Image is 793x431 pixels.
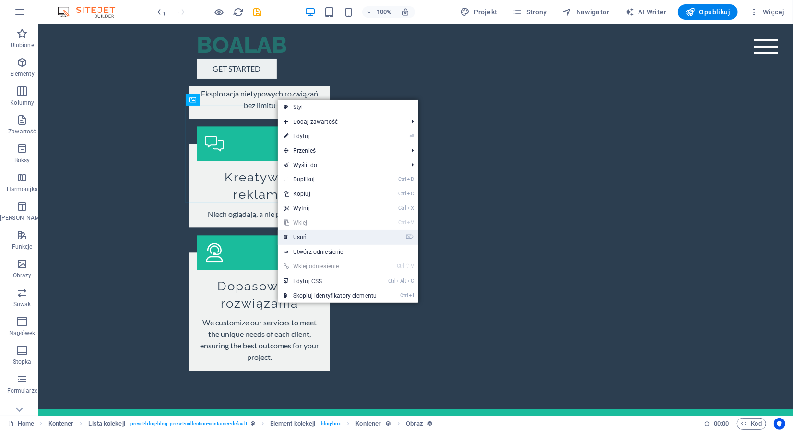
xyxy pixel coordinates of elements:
[456,4,501,20] div: Projekt (Ctrl+Alt+Y)
[714,418,729,430] span: 00 00
[13,358,32,366] p: Stopka
[513,7,547,17] span: Strony
[252,6,263,18] button: save
[7,387,37,395] p: Formularze
[156,6,167,18] button: undo
[399,176,406,182] i: Ctrl
[252,7,263,18] i: Zapisz (Ctrl+S)
[558,4,613,20] button: Nawigator
[8,418,34,430] a: Kliknij, aby anulować zaznaczenie. Kliknij dwukrotnie, aby otworzyć Strony
[14,156,30,164] p: Boksy
[399,191,406,197] i: Ctrl
[278,288,382,303] a: CtrlISkopiuj identyfikatory elementu
[401,292,408,299] i: Ctrl
[406,234,414,240] i: ⌦
[407,176,414,182] i: D
[7,185,38,193] p: Harmonijka
[427,420,433,427] i: Ten element jest powiązany z kolekcją
[13,272,32,279] p: Obrazy
[11,41,34,49] p: Ulubione
[749,7,785,17] span: Więcej
[407,219,414,226] i: V
[406,418,423,430] span: Kliknij, aby zaznaczyć. Kliknij dwukrotnie, aby edytować
[278,100,418,114] a: Styl
[156,7,167,18] i: Cofnij: Edytuj nagłówek (Ctrl+Z)
[409,292,414,299] i: I
[774,418,785,430] button: Usercentrics
[456,4,501,20] button: Projekt
[278,245,418,259] a: Utwórz odniesienie
[278,172,382,187] a: CtrlDDuplikuj
[48,418,434,430] nav: breadcrumb
[12,243,33,251] p: Funkcje
[278,215,382,230] a: CtrlVWklej
[388,278,396,284] i: Ctrl
[399,205,406,211] i: Ctrl
[362,6,396,18] button: 100%
[233,7,244,18] i: Przeładuj stronę
[704,418,729,430] h6: Czas sesji
[233,6,244,18] button: reload
[407,278,414,284] i: C
[686,7,730,17] span: Opublikuj
[129,418,247,430] span: . preset-blog-blog .preset-collection-container-default
[10,99,34,107] p: Kolumny
[409,133,414,139] i: ⏎
[270,418,316,430] span: Kliknij, aby zaznaczyć. Kliknij dwukrotnie, aby edytować
[509,4,551,20] button: Strony
[737,418,766,430] button: Kod
[9,329,36,337] p: Nagłówek
[721,420,722,427] span: :
[13,300,31,308] p: Suwak
[278,158,404,172] a: Wyślij do
[399,219,406,226] i: Ctrl
[278,187,382,201] a: CtrlCKopiuj
[8,128,36,135] p: Zawartość
[397,263,404,269] i: Ctrl
[460,7,497,17] span: Projekt
[278,259,382,274] a: Ctrl⇧VWklej odniesienie
[213,6,225,18] button: Kliknij tutaj, aby wyjść z trybu podglądu i kontynuować edycję
[397,278,406,284] i: Alt
[278,230,382,244] a: ⌦Usuń
[402,8,410,16] i: Po zmianie rozmiaru automatycznie dostosowuje poziom powiększenia do wybranego urządzenia.
[278,274,382,288] a: CtrlAltCEdytuj CSS
[411,263,414,269] i: V
[407,191,414,197] i: C
[678,4,738,20] button: Opublikuj
[746,4,789,20] button: Więcej
[10,70,35,78] p: Elementy
[320,418,341,430] span: . blog-box
[48,418,74,430] span: Kliknij, aby zaznaczyć. Kliknij dwukrotnie, aby edytować
[278,144,404,158] span: Przenieś
[385,420,391,427] i: Ten element można powiązać z polem kolekcji
[377,6,392,18] h6: 100%
[562,7,609,17] span: Nawigator
[278,115,404,129] span: Dodaj zawartość
[741,418,762,430] span: Kod
[407,205,414,211] i: X
[625,7,666,17] span: AI Writer
[278,129,382,144] a: ⏎Edytuj
[405,263,410,269] i: ⇧
[251,421,255,426] i: Ten element jest konfigurowalnym ustawieniem wstępnym
[621,4,670,20] button: AI Writer
[356,418,381,430] span: Kliknij, aby zaznaczyć. Kliknij dwukrotnie, aby edytować
[55,6,127,18] img: Editor Logo
[88,418,125,430] span: Kliknij, aby zaznaczyć. Kliknij dwukrotnie, aby edytować
[278,201,382,215] a: CtrlXWytnij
